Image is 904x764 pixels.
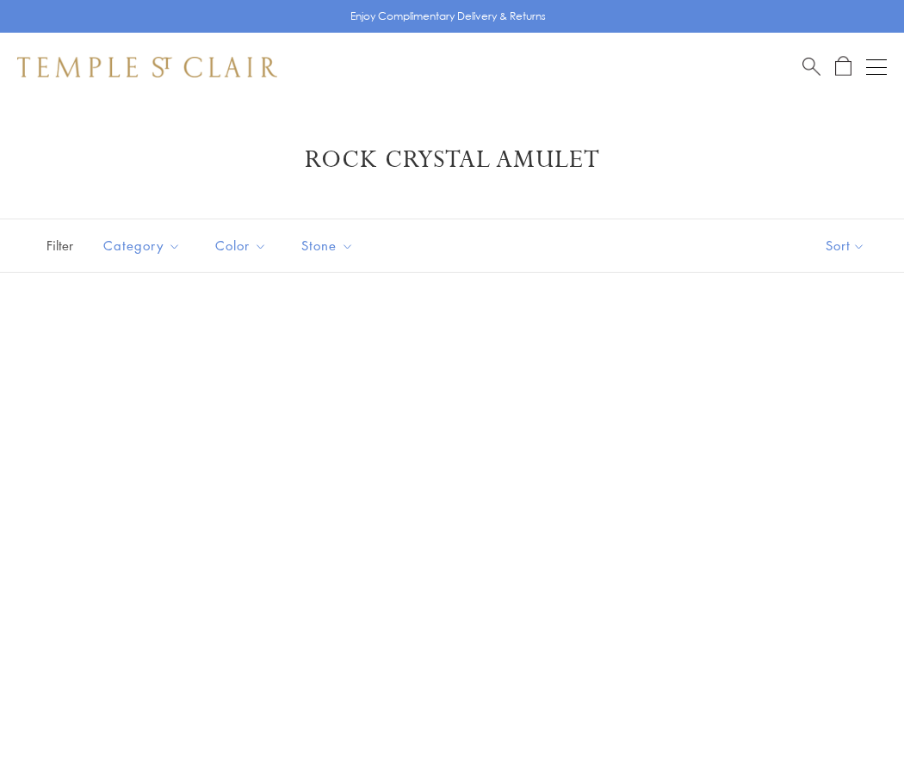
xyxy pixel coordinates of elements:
[866,57,887,77] button: Open navigation
[787,219,904,272] button: Show sort by
[835,56,851,77] a: Open Shopping Bag
[90,226,194,265] button: Category
[802,56,820,77] a: Search
[350,8,546,25] p: Enjoy Complimentary Delivery & Returns
[293,235,367,256] span: Stone
[288,226,367,265] button: Stone
[17,57,277,77] img: Temple St. Clair
[95,235,194,256] span: Category
[207,235,280,256] span: Color
[202,226,280,265] button: Color
[43,145,861,176] h1: Rock Crystal Amulet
